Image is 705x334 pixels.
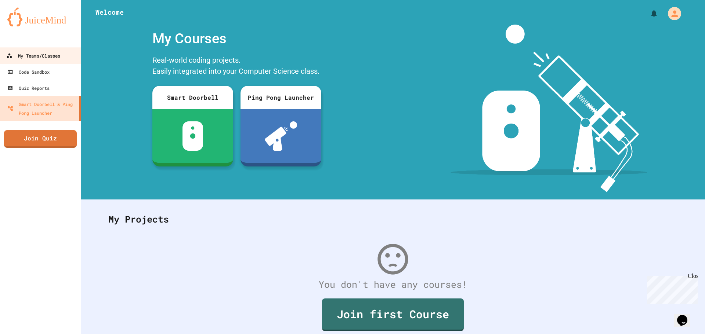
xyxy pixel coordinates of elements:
[7,67,50,76] div: Code Sandbox
[322,298,464,331] a: Join first Course
[674,305,698,327] iframe: chat widget
[4,130,77,148] a: Join Quiz
[7,7,73,26] img: logo-orange.svg
[636,7,660,20] div: My Notifications
[149,25,325,53] div: My Courses
[660,5,683,22] div: My Account
[101,205,685,234] div: My Projects
[152,86,233,109] div: Smart Doorbell
[149,53,325,80] div: Real-world coding projects. Easily integrated into your Computer Science class.
[451,25,647,192] img: banner-image-my-projects.png
[101,278,685,291] div: You don't have any courses!
[265,121,297,151] img: ppl-with-ball.png
[3,3,51,47] div: Chat with us now!Close
[6,51,60,60] div: My Teams/Classes
[644,273,698,304] iframe: chat widget
[7,84,50,92] div: Quiz Reports
[241,86,321,109] div: Ping Pong Launcher
[182,121,203,151] img: sdb-white.svg
[7,100,76,117] div: Smart Doorbell & Ping Pong Launcher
